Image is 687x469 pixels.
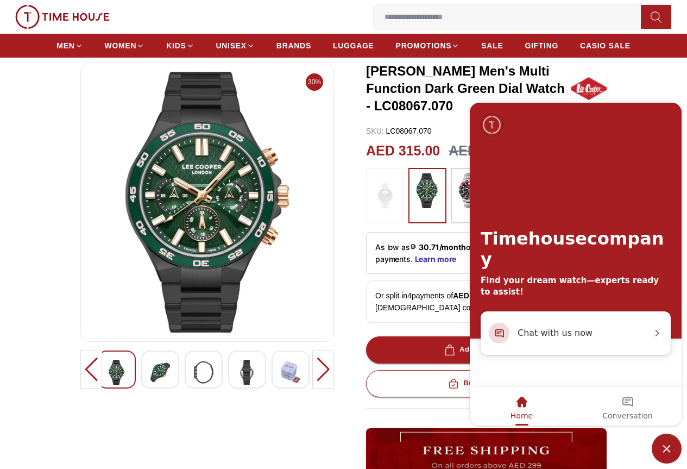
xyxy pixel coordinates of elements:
[446,377,495,390] div: Buy Now
[194,360,213,385] img: LEE COOPER Men's Multi Function Gray Dial Watch - LC08067.360
[216,36,255,55] a: UNISEX
[449,141,522,161] h3: AED 450.00
[580,40,631,51] span: CASIO SALE
[107,360,127,385] img: LEE COOPER Men's Multi Function Gray Dial Watch - LC08067.360
[105,36,145,55] a: WOMEN
[366,370,575,397] button: Buy Now
[366,336,575,364] button: Add to cart
[276,40,311,51] span: BRANDS
[15,5,110,29] img: ...
[414,173,441,208] img: ...
[366,280,607,323] div: Or split in 4 payments of - No late fees, [DEMOGRAPHIC_DATA] compliant!
[237,360,257,385] img: LEE COOPER Men's Multi Function Gray Dial Watch - LC08067.360
[652,434,682,464] span: Minimize live chat window
[456,173,483,208] img: ...
[525,40,558,51] span: GIFTING
[366,127,384,135] span: SKU :
[481,36,503,55] a: SALE
[481,40,503,51] span: SALE
[366,126,432,136] p: LC08067.070
[366,141,440,161] h2: AED 315.00
[216,40,247,51] span: UNISEX
[396,40,452,51] span: PROMOTIONS
[150,360,170,385] img: LEE COOPER Men's Multi Function Gray Dial Watch - LC08067.360
[442,343,499,356] div: Add to cart
[571,70,607,108] img: LEE COOPER Men's Multi Function Dark Green Dial Watch - LC08067.070
[652,434,682,464] div: Chat Widget
[105,40,137,51] span: WOMEN
[333,36,374,55] a: LUGGAGE
[467,100,684,428] iframe: SalesIQ Chat Window
[166,36,194,55] a: KIDS
[371,173,399,218] img: ...
[333,40,374,51] span: LUGGAGE
[90,72,325,333] img: LEE COOPER Men's Multi Function Gray Dial Watch - LC08067.360
[56,40,74,51] span: MEN
[366,62,571,115] h3: [PERSON_NAME] Men's Multi Function Dark Green Dial Watch - LC08067.070
[525,36,558,55] a: GIFTING
[580,36,631,55] a: CASIO SALE
[166,40,186,51] span: KIDS
[306,73,323,91] span: 30%
[396,36,460,55] a: PROMOTIONS
[56,36,83,55] a: MEN
[281,360,300,385] img: LEE COOPER Men's Multi Function Gray Dial Watch - LC08067.360
[453,291,490,300] span: AED 78.75
[276,36,311,55] a: BRANDS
